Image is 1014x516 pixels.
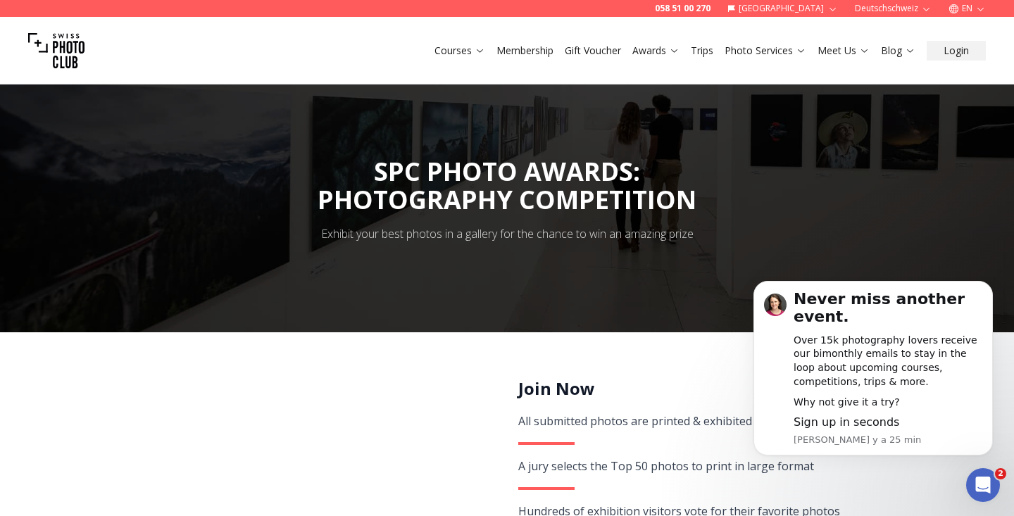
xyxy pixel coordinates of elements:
[691,44,713,58] a: Trips
[28,23,84,79] img: Swiss photo club
[496,44,553,58] a: Membership
[927,41,986,61] button: Login
[318,186,696,214] div: PHOTOGRAPHY COMPETITION
[818,44,870,58] a: Meet Us
[565,44,621,58] a: Gift Voucher
[518,456,930,476] div: A jury selects the Top 50 photos to print in large format
[429,41,491,61] button: Courses
[321,225,694,242] div: Exhibit your best photos in a gallery for the chance to win an amazing prize
[655,3,711,14] a: 058 51 00 270
[434,44,485,58] a: Courses
[875,41,921,61] button: Blog
[732,277,1014,478] iframe: Intercom notifications message
[812,41,875,61] button: Meet Us
[719,41,812,61] button: Photo Services
[725,44,806,58] a: Photo Services
[518,411,930,431] div: All submitted photos are printed & exhibited in a prestigious gallery
[491,41,559,61] button: Membership
[632,44,680,58] a: Awards
[966,468,1000,502] iframe: Intercom live chat
[685,41,719,61] button: Trips
[881,44,915,58] a: Blog
[318,154,696,214] span: SPC PHOTO AWARDS:
[995,468,1006,479] span: 2
[627,41,685,61] button: Awards
[559,41,627,61] button: Gift Voucher
[518,377,930,400] h2: Join Now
